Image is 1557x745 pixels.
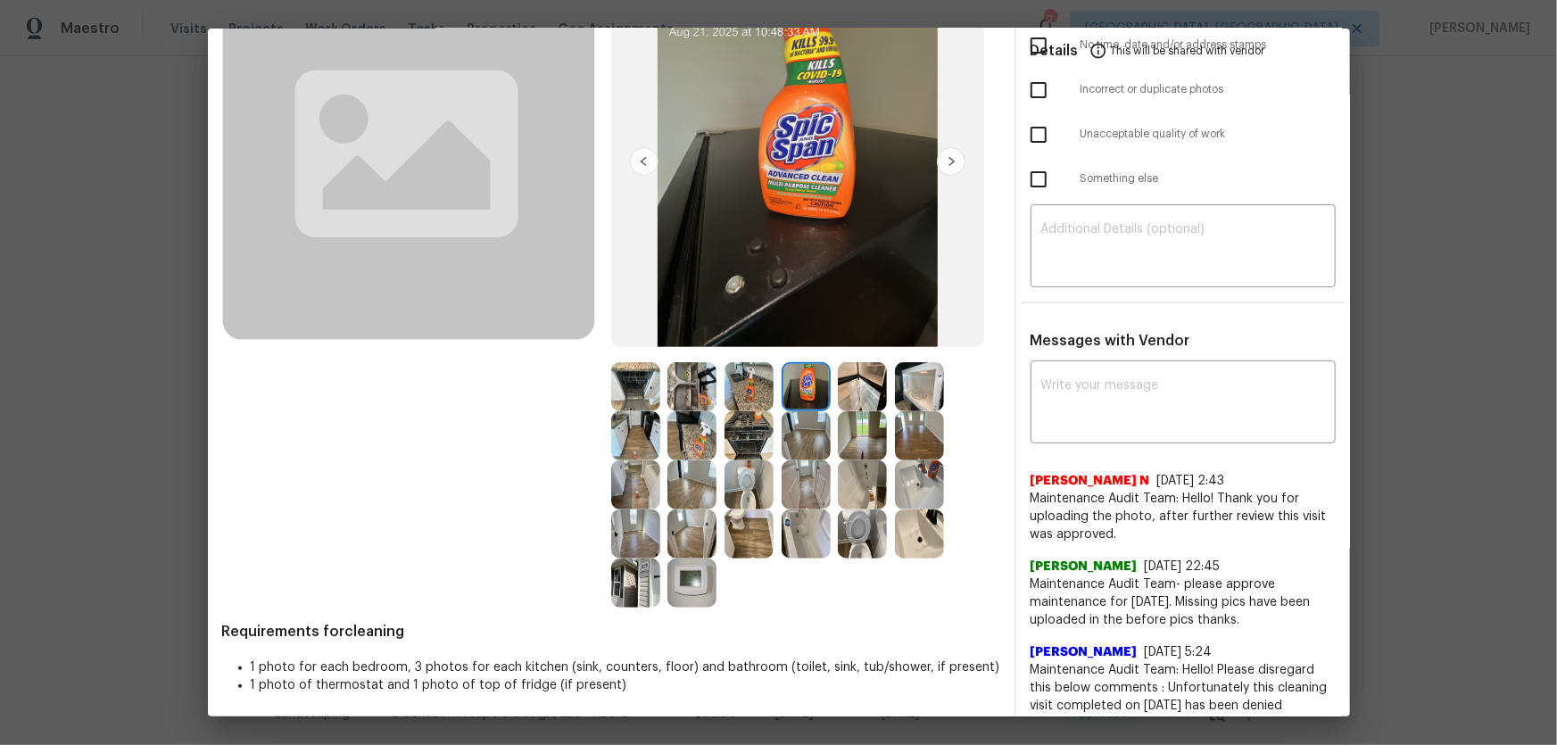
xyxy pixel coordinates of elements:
[1016,68,1350,112] div: Incorrect or duplicate photos
[1081,171,1336,186] span: Something else
[1145,646,1213,658] span: [DATE] 5:24
[1145,560,1221,573] span: [DATE] 22:45
[251,676,1000,694] li: 1 photo of thermostat and 1 photo of top of fridge (if present)
[630,147,658,176] img: left-chevron-button-url
[937,147,965,176] img: right-chevron-button-url
[1031,575,1336,629] span: Maintenance Audit Team- please approve maintenance for [DATE]. Missing pics have been uploaded in...
[1031,558,1138,575] span: [PERSON_NAME]
[1031,334,1190,348] span: Messages with Vendor
[1081,82,1336,97] span: Incorrect or duplicate photos
[1016,112,1350,157] div: Unacceptable quality of work
[251,658,1000,676] li: 1 photo for each bedroom, 3 photos for each kitchen (sink, counters, floor) and bathroom (toilet,...
[1031,643,1138,661] span: [PERSON_NAME]
[1081,127,1336,142] span: Unacceptable quality of work
[1031,490,1336,543] span: Maintenance Audit Team: Hello! Thank you for uploading the photo, after further review this visit...
[1111,29,1265,71] span: This will be shared with vendor
[1031,472,1150,490] span: [PERSON_NAME] N
[222,623,1000,641] span: Requirements for cleaning
[1157,475,1225,487] span: [DATE] 2:43
[1016,157,1350,202] div: Something else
